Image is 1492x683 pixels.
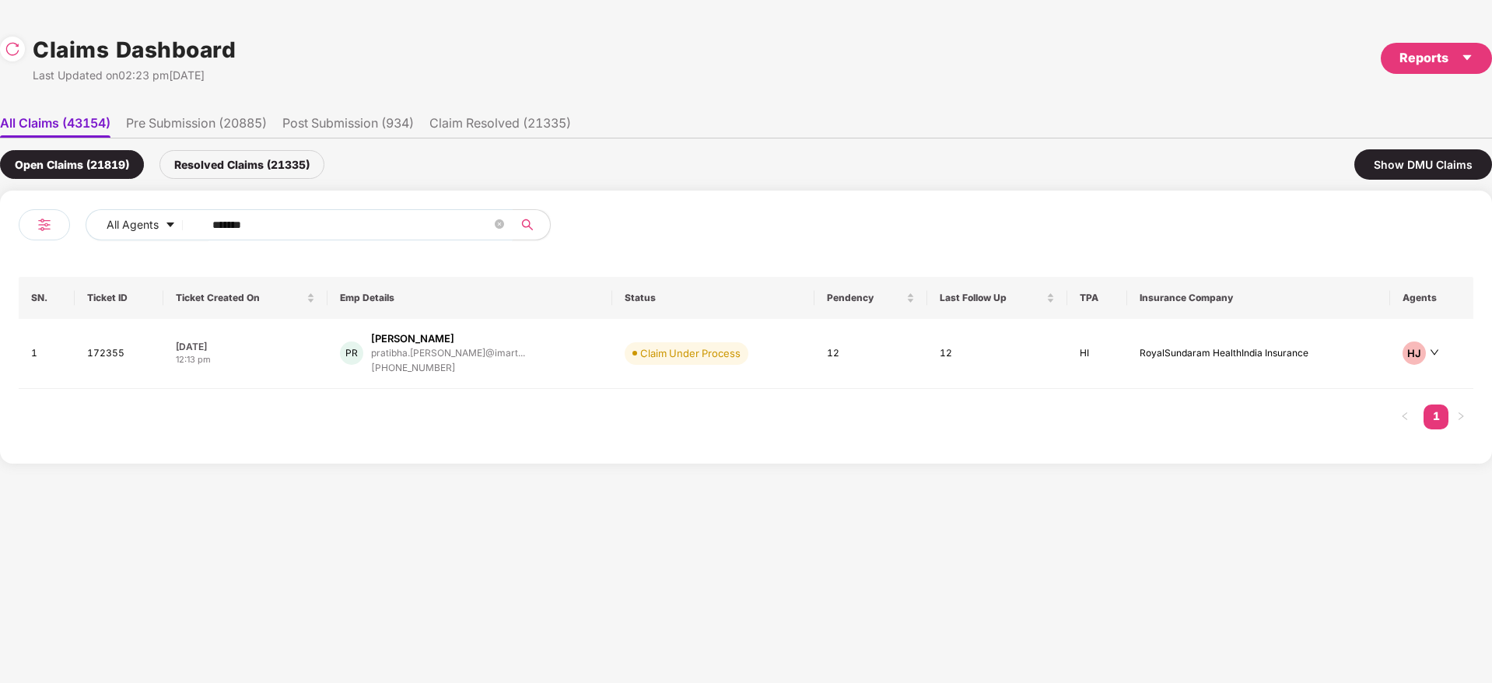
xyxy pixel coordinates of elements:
[1461,51,1473,64] span: caret-down
[159,150,324,179] div: Resolved Claims (21335)
[75,277,163,319] th: Ticket ID
[1067,319,1126,389] td: HI
[1392,405,1417,429] button: left
[1127,277,1390,319] th: Insurance Company
[1067,277,1126,319] th: TPA
[107,216,159,233] span: All Agents
[1424,405,1448,428] a: 1
[75,319,163,389] td: 172355
[1448,405,1473,429] li: Next Page
[1448,405,1473,429] button: right
[1456,412,1466,421] span: right
[1430,348,1439,357] span: down
[19,319,75,389] td: 1
[176,340,314,353] div: [DATE]
[327,277,613,319] th: Emp Details
[126,115,267,138] li: Pre Submission (20885)
[1354,149,1492,180] div: Show DMU Claims
[19,277,75,319] th: SN.
[371,331,454,346] div: [PERSON_NAME]
[927,277,1068,319] th: Last Follow Up
[5,41,20,57] img: svg+xml;base64,PHN2ZyBpZD0iUmVsb2FkLTMyeDMyIiB4bWxucz0iaHR0cDovL3d3dy53My5vcmcvMjAwMC9zdmciIHdpZH...
[640,345,741,361] div: Claim Under Process
[512,219,542,231] span: search
[927,319,1068,389] td: 12
[282,115,414,138] li: Post Submission (934)
[340,341,363,365] div: PR
[814,277,927,319] th: Pendency
[176,292,303,304] span: Ticket Created On
[33,33,236,67] h1: Claims Dashboard
[495,219,504,229] span: close-circle
[612,277,814,319] th: Status
[33,67,236,84] div: Last Updated on 02:23 pm[DATE]
[176,353,314,366] div: 12:13 pm
[371,361,525,376] div: [PHONE_NUMBER]
[429,115,571,138] li: Claim Resolved (21335)
[814,319,927,389] td: 12
[940,292,1044,304] span: Last Follow Up
[35,215,54,234] img: svg+xml;base64,PHN2ZyB4bWxucz0iaHR0cDovL3d3dy53My5vcmcvMjAwMC9zdmciIHdpZHRoPSIyNCIgaGVpZ2h0PSIyNC...
[512,209,551,240] button: search
[1399,48,1473,68] div: Reports
[1424,405,1448,429] li: 1
[1403,341,1426,365] div: HJ
[1400,412,1410,421] span: left
[1390,277,1473,319] th: Agents
[495,218,504,233] span: close-circle
[163,277,327,319] th: Ticket Created On
[371,348,525,358] div: pratibha.[PERSON_NAME]@imart...
[86,209,209,240] button: All Agentscaret-down
[827,292,903,304] span: Pendency
[1392,405,1417,429] li: Previous Page
[165,219,176,232] span: caret-down
[1127,319,1390,389] td: RoyalSundaram HealthIndia Insurance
